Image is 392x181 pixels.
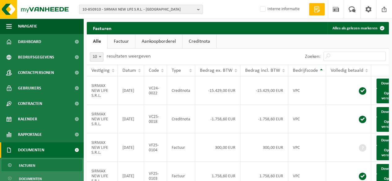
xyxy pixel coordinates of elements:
[18,19,37,34] span: Navigatie
[195,76,240,105] td: -15.429,00 EUR
[107,54,151,59] label: resultaten weergeven
[259,5,300,14] label: Interne informatie
[118,133,144,162] td: [DATE]
[18,142,44,158] span: Documenten
[87,22,118,34] h2: Facturen
[144,133,167,162] td: VF25-0104
[331,68,363,73] span: Volledig betaald
[135,34,182,49] a: Aankoopborderel
[293,68,318,73] span: Bedrijfscode
[144,105,167,133] td: VC25-0018
[18,111,37,127] span: Kalender
[240,105,288,133] td: -1.758,60 EUR
[91,68,110,73] span: Vestiging
[87,133,118,162] td: SIRMAX NEW LIFE S.R.L.
[288,105,326,133] td: VPC
[288,133,326,162] td: VPC
[18,65,54,80] span: Contactpersonen
[118,76,144,105] td: [DATE]
[167,105,195,133] td: Creditnota
[167,133,195,162] td: Factuur
[87,76,118,105] td: SIRMAX NEW LIFE S.R.L.
[79,5,203,14] button: 10-850910 - SIRMAX NEW LIFE S.R.L. - [GEOGRAPHIC_DATA]
[82,5,195,14] span: 10-850910 - SIRMAX NEW LIFE S.R.L. - [GEOGRAPHIC_DATA]
[240,76,288,105] td: -15.429,00 EUR
[122,68,136,73] span: Datum
[149,68,159,73] span: Code
[195,105,240,133] td: -1.758,60 EUR
[87,34,107,49] a: Alle
[19,160,35,171] span: Facturen
[18,127,42,142] span: Rapportage
[90,52,104,62] span: 10
[195,133,240,162] td: 300,00 EUR
[18,50,54,65] span: Bedrijfsgegevens
[172,68,181,73] span: Type
[108,34,135,49] a: Factuur
[328,22,388,34] button: Alles als gelezen markeren
[200,68,232,73] span: Bedrag ex. BTW
[144,76,167,105] td: VC24-0022
[90,53,103,61] span: 10
[183,34,216,49] a: Creditnota
[245,68,280,73] span: Bedrag incl. BTW
[305,54,320,59] label: Zoeken:
[18,34,41,50] span: Dashboard
[18,96,42,111] span: Contracten
[167,76,195,105] td: Creditnota
[18,80,41,96] span: Gebruikers
[240,133,288,162] td: 300,00 EUR
[2,159,82,171] a: Facturen
[118,105,144,133] td: [DATE]
[288,76,326,105] td: VPC
[87,105,118,133] td: SIRMAX NEW LIFE S.R.L.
